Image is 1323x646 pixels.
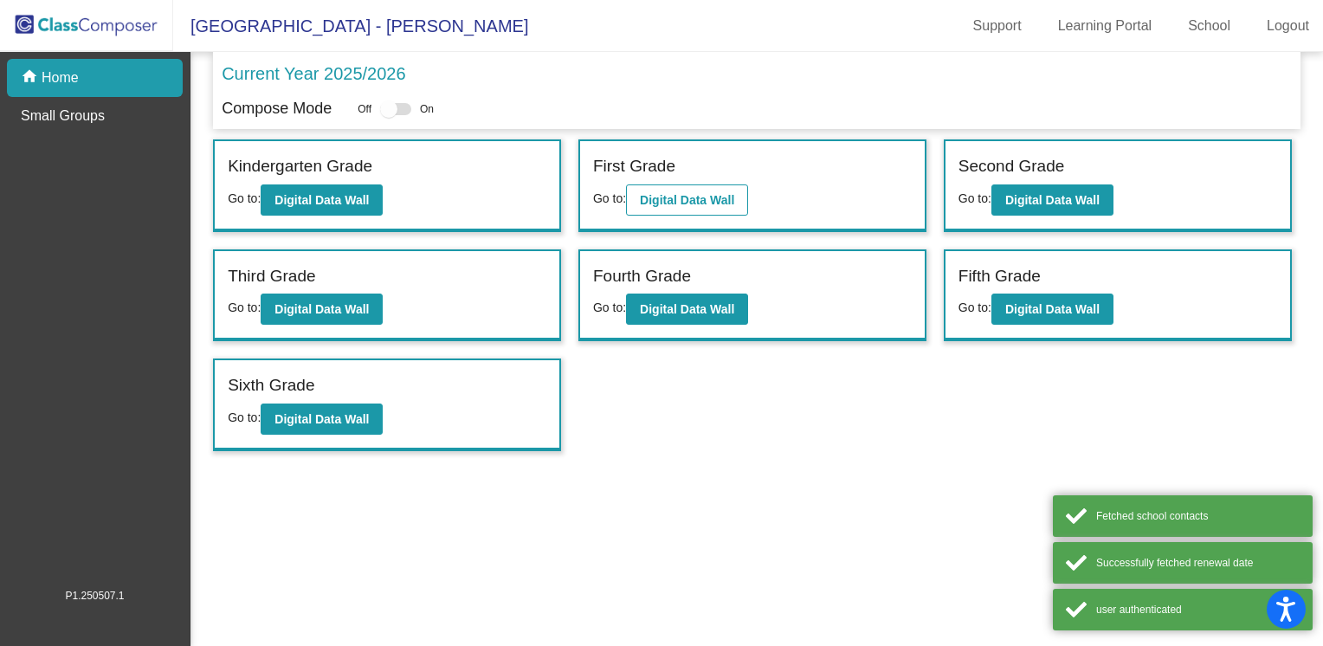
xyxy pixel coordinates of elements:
label: Fifth Grade [958,264,1041,289]
a: Support [959,12,1036,40]
b: Digital Data Wall [274,412,369,426]
div: Successfully fetched renewal date [1096,555,1300,571]
button: Digital Data Wall [261,294,383,325]
a: School [1174,12,1244,40]
button: Digital Data Wall [991,184,1113,216]
b: Digital Data Wall [274,193,369,207]
p: Home [42,68,79,88]
b: Digital Data Wall [1005,193,1100,207]
button: Digital Data Wall [626,294,748,325]
b: Digital Data Wall [640,302,734,316]
p: Compose Mode [222,97,332,120]
span: Go to: [228,410,261,424]
p: Current Year 2025/2026 [222,61,405,87]
a: Logout [1253,12,1323,40]
div: user authenticated [1096,602,1300,617]
label: Fourth Grade [593,264,691,289]
b: Digital Data Wall [640,193,734,207]
button: Digital Data Wall [261,184,383,216]
span: Go to: [958,191,991,205]
mat-icon: home [21,68,42,88]
span: On [420,101,434,117]
b: Digital Data Wall [274,302,369,316]
button: Digital Data Wall [991,294,1113,325]
span: Go to: [228,191,261,205]
span: Go to: [958,300,991,314]
a: Learning Portal [1044,12,1166,40]
button: Digital Data Wall [261,404,383,435]
span: Go to: [228,300,261,314]
b: Digital Data Wall [1005,302,1100,316]
span: Go to: [593,300,626,314]
button: Digital Data Wall [626,184,748,216]
label: Third Grade [228,264,315,289]
label: Sixth Grade [228,373,314,398]
label: Second Grade [958,154,1065,179]
span: [GEOGRAPHIC_DATA] - [PERSON_NAME] [173,12,528,40]
span: Off [358,101,371,117]
label: First Grade [593,154,675,179]
p: Small Groups [21,106,105,126]
label: Kindergarten Grade [228,154,372,179]
span: Go to: [593,191,626,205]
div: Fetched school contacts [1096,508,1300,524]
